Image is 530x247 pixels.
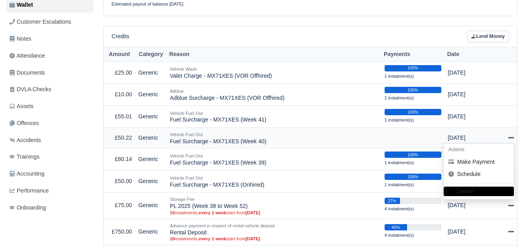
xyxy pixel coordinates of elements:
td: [DATE] [444,127,496,148]
td: Generic [135,106,167,128]
small: 1 instalment(s) [385,160,414,165]
div: 100% [385,87,442,93]
td: Valet Charge - MX71XES (VOR Offhired) [167,62,381,84]
td: [DATE] [444,84,496,106]
td: Fuel Surcharge - MX71XES (Week 40) [167,127,381,148]
td: £75.00 [104,192,135,219]
td: Fuel Surcharge - MX71XES (Week 39) [167,148,381,170]
span: Attendance [9,51,45,60]
a: Trainings [6,149,94,165]
iframe: Chat Widget [491,209,530,247]
small: 4 instalment(s) [385,233,414,238]
small: Vehicle Fuel Out [170,132,203,137]
small: instalments, start from [170,236,378,241]
a: Assets [6,99,94,114]
th: Date [444,47,496,62]
td: Generic [135,148,167,170]
td: Generic [135,192,167,219]
td: Generic [135,170,167,193]
div: 27% [385,198,400,204]
a: Customer Escalations [6,14,94,30]
small: instalments, start from [170,210,378,215]
td: £55.01 [104,106,135,128]
td: [DATE] [444,192,496,219]
a: Accidents [6,133,94,148]
small: 4 instalment(s) [385,206,414,211]
span: Onboarding [9,203,46,212]
a: Schedule [444,168,514,180]
small: 1 instalment(s) [385,74,414,79]
small: Estimated payout of balance [DATE] [112,2,184,6]
th: Payments [381,47,445,62]
small: 1 instalment(s) [385,95,414,100]
button: Make Payment [444,156,514,168]
small: 1 instalment(s) [385,182,414,187]
td: Generic [135,84,167,106]
a: Onboarding [6,200,94,215]
span: Accidents [9,136,41,145]
td: Generic [135,219,167,245]
small: Adblue [170,89,184,94]
td: Adblue Surcharge - MX71XES (VOR Offhired) [167,84,381,106]
td: [DATE] [444,62,496,84]
button: Delete [444,187,514,196]
td: Generic [135,62,167,84]
a: Offences [6,116,94,131]
small: Vehicle Fuel Out [170,111,203,116]
span: Notes [9,34,31,43]
div: 100% [385,109,442,115]
span: Documents [9,68,45,77]
a: Documents [6,65,94,80]
td: [DATE] [444,106,496,128]
div: 100% [385,174,442,180]
small: Vehicle Fuel Out [170,176,203,180]
th: Reason [167,47,381,62]
strong: every 1 week [199,210,226,215]
span: Trainings [9,152,39,161]
strong: [DATE] [245,236,260,241]
strong: every 1 week [199,236,226,241]
span: Customer Escalations [9,17,71,26]
div: 100% [385,65,442,71]
td: PL 2025 (Week 38 to Week 52) [167,192,381,219]
div: 40% [385,224,407,230]
span: Accounting [9,169,45,178]
td: [DATE] [444,219,496,245]
div: 100% [385,152,442,158]
td: Fuel Surcharge - MX71XES (Onhired) [167,170,381,193]
a: DVLA Checks [6,82,94,97]
span: Wallet [9,0,33,9]
td: £50.22 [104,127,135,148]
td: £50.00 [104,170,135,193]
td: £10.00 [104,84,135,106]
span: DVLA Checks [9,85,51,94]
small: Storage Fee [170,197,195,202]
a: Attendance [6,48,94,64]
small: Advance payment in respect of rental vehicle deposit [170,223,275,228]
h6: Actions [444,144,514,156]
td: £750.00 [104,219,135,245]
td: Rental Deposit [167,219,381,245]
th: Amount [104,47,135,62]
h6: Credits [112,33,129,40]
span: Performance [9,186,49,195]
a: Notes [6,31,94,47]
td: Fuel Surcharge - MX71XES (Week 41) [167,106,381,128]
small: Vehicle Fuel Out [170,153,203,158]
a: Accounting [6,166,94,182]
small: 1 instalment(s) [385,118,414,122]
small: Vehicle Wash [170,67,197,71]
span: Assets [9,102,33,111]
th: Category [135,47,167,62]
strong: 10 [170,236,175,241]
strong: 15 [170,210,175,215]
td: £80.14 [104,148,135,170]
a: Lend Money [467,31,509,42]
strong: [DATE] [245,210,260,215]
span: Offences [9,119,39,128]
a: Performance [6,183,94,198]
td: Generic [135,127,167,148]
td: £25.00 [104,62,135,84]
